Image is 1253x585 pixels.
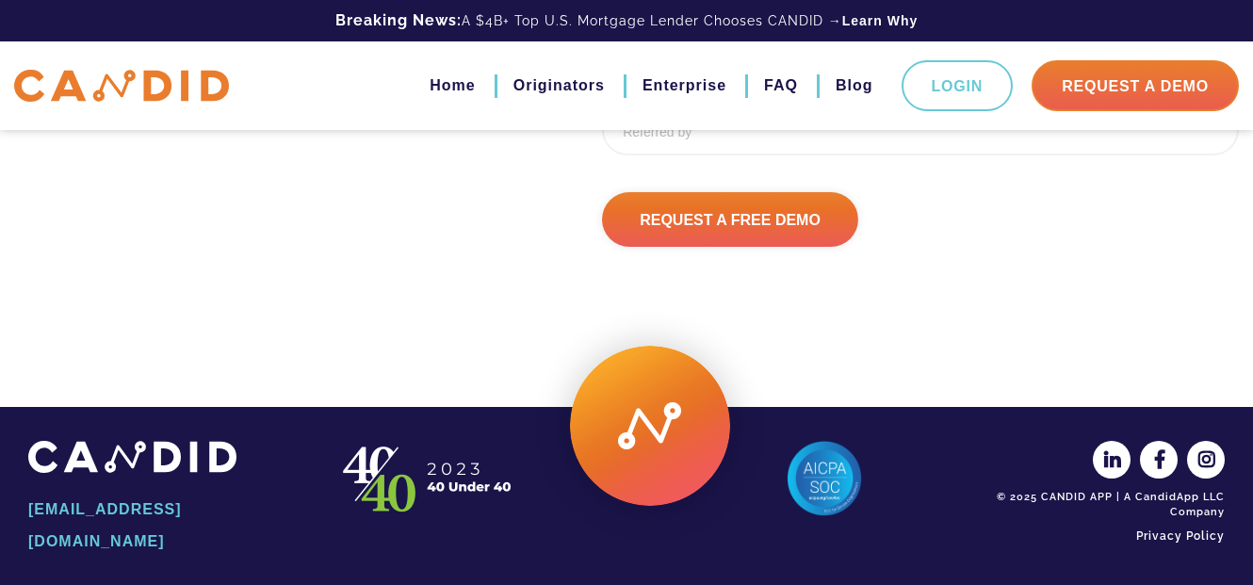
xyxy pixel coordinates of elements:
[335,11,462,29] b: Breaking News:
[787,441,862,516] img: AICPA SOC 2
[1032,60,1239,111] a: Request A Demo
[764,70,798,102] a: FAQ
[947,490,1225,520] div: © 2025 CANDID APP | A CandidApp LLC Company
[28,494,306,558] a: [EMAIL_ADDRESS][DOMAIN_NAME]
[902,60,1014,111] a: Login
[842,11,919,30] a: Learn Why
[14,70,229,103] img: CANDID APP
[602,105,1239,155] input: Referred by
[643,70,726,102] a: Enterprise
[28,441,236,472] img: CANDID APP
[334,441,523,516] img: CANDID APP
[513,70,605,102] a: Originators
[836,70,873,102] a: Blog
[602,192,858,247] input: Request A Free Demo
[430,70,475,102] a: Home
[947,520,1225,552] a: Privacy Policy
